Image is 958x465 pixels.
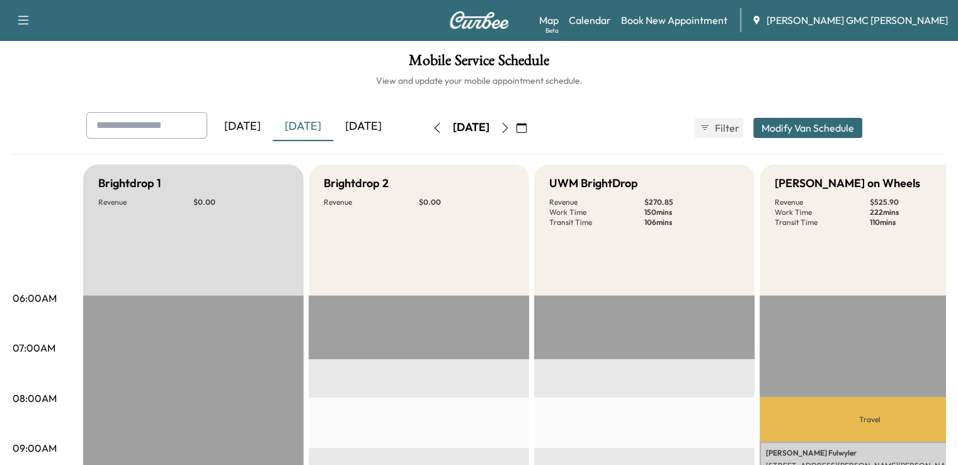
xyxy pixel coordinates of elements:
a: Book New Appointment [621,13,727,28]
h5: [PERSON_NAME] on Wheels [775,175,920,192]
p: Work Time [775,207,870,217]
p: Transit Time [775,217,870,227]
p: Transit Time [549,217,644,227]
a: Calendar [569,13,611,28]
h5: Brightdrop 1 [98,175,161,192]
p: $ 0.00 [419,197,514,207]
h5: Brightdrop 2 [324,175,389,192]
div: [DATE] [273,112,333,141]
p: Revenue [775,197,870,207]
p: $ 0.00 [193,197,288,207]
div: [DATE] [453,120,489,135]
p: Revenue [549,197,644,207]
p: $ 270.85 [644,197,739,207]
img: Curbee Logo [449,11,510,29]
a: MapBeta [539,13,559,28]
h1: Mobile Service Schedule [13,53,945,74]
div: Beta [545,26,559,35]
div: [DATE] [212,112,273,141]
p: Work Time [549,207,644,217]
button: Filter [694,118,743,138]
span: [PERSON_NAME] GMC [PERSON_NAME] [767,13,948,28]
button: Modify Van Schedule [753,118,862,138]
p: 09:00AM [13,440,57,456]
h6: View and update your mobile appointment schedule. [13,74,945,87]
span: Filter [715,120,738,135]
p: 07:00AM [13,340,55,355]
p: Revenue [98,197,193,207]
p: Revenue [324,197,419,207]
p: 08:00AM [13,391,57,406]
p: 06:00AM [13,290,57,306]
p: 106 mins [644,217,739,227]
p: 150 mins [644,207,739,217]
div: [DATE] [333,112,394,141]
h5: UWM BrightDrop [549,175,638,192]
